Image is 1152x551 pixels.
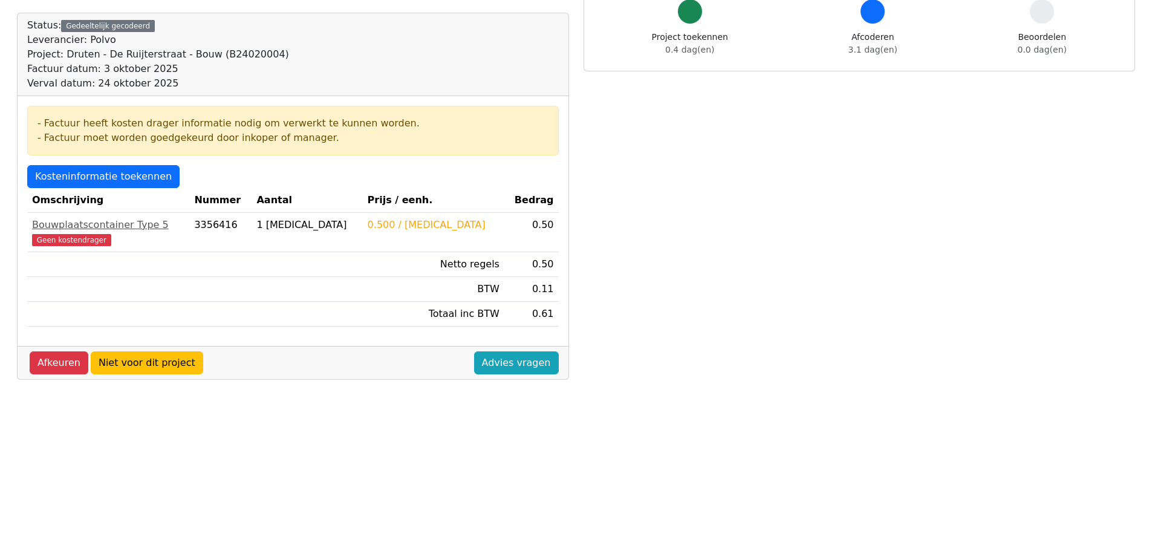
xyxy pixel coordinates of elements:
[27,76,289,91] div: Verval datum: 24 oktober 2025
[91,351,203,374] a: Niet voor dit project
[256,218,357,232] div: 1 [MEDICAL_DATA]
[252,188,362,213] th: Aantal
[1018,45,1067,54] span: 0.0 dag(en)
[504,213,559,252] td: 0.50
[189,213,252,252] td: 3356416
[504,302,559,327] td: 0.61
[37,131,548,145] div: - Factuur moet worden goedgekeurd door inkoper of manager.
[652,31,728,56] div: Project toekennen
[32,234,111,246] span: Geen kostendrager
[30,351,88,374] a: Afkeuren
[61,20,155,32] div: Gedeeltelijk gecodeerd
[363,302,504,327] td: Totaal inc BTW
[363,252,504,277] td: Netto regels
[189,188,252,213] th: Nummer
[27,188,189,213] th: Omschrijving
[32,218,184,232] div: Bouwplaatscontainer Type 5
[368,218,500,232] div: 0.500 / [MEDICAL_DATA]
[27,165,180,188] a: Kosteninformatie toekennen
[665,45,714,54] span: 0.4 dag(en)
[37,116,548,131] div: - Factuur heeft kosten drager informatie nodig om verwerkt te kunnen worden.
[504,277,559,302] td: 0.11
[363,188,504,213] th: Prijs / eenh.
[27,47,289,62] div: Project: Druten - De Ruijterstraat - Bouw (B24020004)
[363,277,504,302] td: BTW
[1018,31,1067,56] div: Beoordelen
[27,18,289,91] div: Status:
[474,351,559,374] a: Advies vragen
[504,252,559,277] td: 0.50
[504,188,559,213] th: Bedrag
[27,62,289,76] div: Factuur datum: 3 oktober 2025
[32,218,184,247] a: Bouwplaatscontainer Type 5Geen kostendrager
[27,33,289,47] div: Leverancier: Polvo
[848,45,897,54] span: 3.1 dag(en)
[848,31,897,56] div: Afcoderen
